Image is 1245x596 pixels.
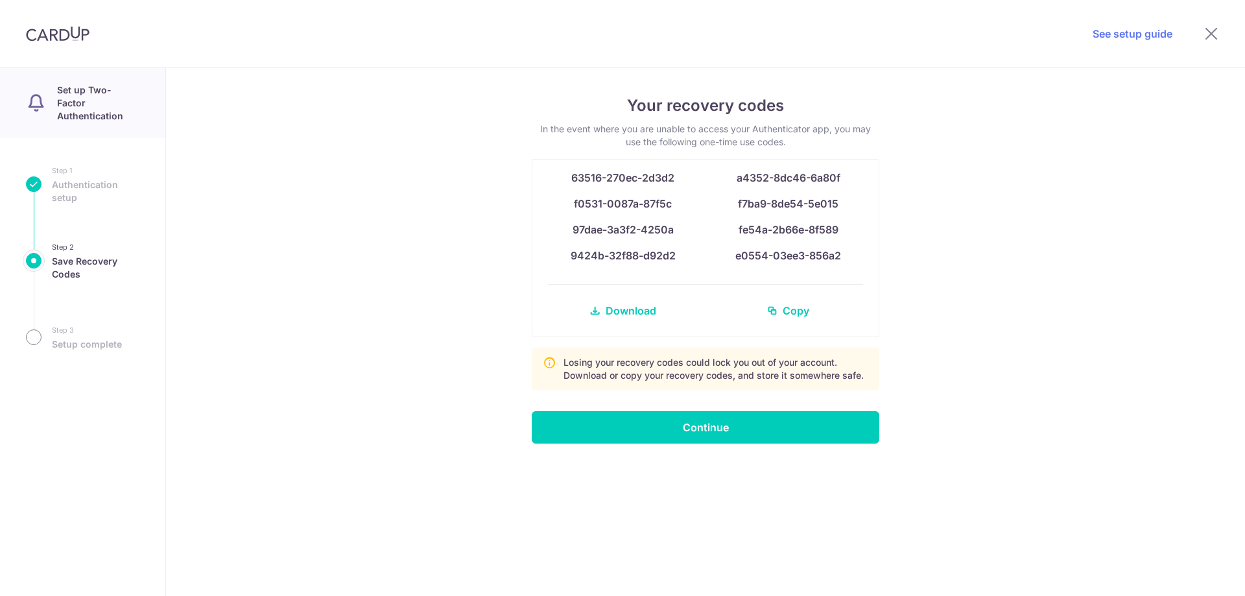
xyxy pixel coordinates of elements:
[571,249,676,262] span: 9424b-32f88-d92d2
[52,164,139,177] small: Step 1
[52,255,139,281] span: Save Recovery Codes
[783,303,809,318] span: Copy
[1162,557,1232,590] iframe: Opens a widget where you can find more information
[571,171,674,184] span: 63516-270ec-2d3d2
[532,94,879,117] h4: Your recovery codes
[532,123,879,149] p: In the event where you are unable to access your Authenticator app, you may use the following one...
[738,197,838,210] span: f7ba9-8de54-5e015
[532,411,879,444] input: Continue
[52,338,122,351] span: Setup complete
[735,249,841,262] span: e0554-03ee3-856a2
[739,223,838,236] span: fe54a-2b66e-8f589
[573,223,674,236] span: 97dae-3a3f2-4250a
[737,171,840,184] span: a4352-8dc46-6a80f
[606,303,656,318] span: Download
[713,295,863,326] a: Copy
[574,197,672,210] span: f0531-0087a-87f5c
[563,356,868,382] p: Losing your recovery codes could lock you out of your account. Download or copy your recovery cod...
[52,241,139,254] small: Step 2
[1093,26,1172,42] a: See setup guide
[548,295,698,326] a: Download
[57,84,139,123] p: Set up Two-Factor Authentication
[52,178,139,204] span: Authentication setup
[52,324,122,337] small: Step 3
[26,26,89,42] img: CardUp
